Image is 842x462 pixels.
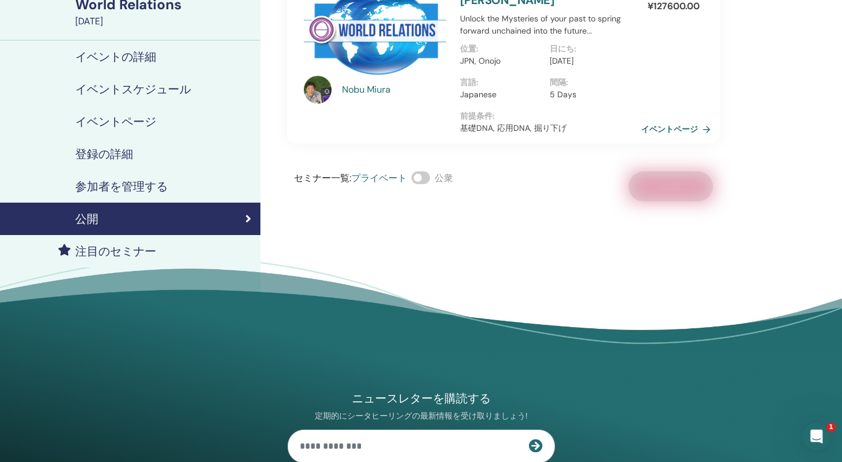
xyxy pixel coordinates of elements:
[75,82,191,96] h4: イベントスケジュール
[550,76,633,89] p: 間隔 :
[75,50,156,64] h4: イベントの詳細
[75,147,133,161] h4: 登録の詳細
[75,212,98,226] h4: 公開
[288,410,555,421] p: 定期的にシータヒーリングの最新情報を受け取りましょう!
[460,89,543,101] p: Japanese
[294,172,351,184] span: セミナー一覧 :
[342,83,449,97] a: Nobu Miura
[460,55,543,67] p: JPN, Onojo
[803,423,830,450] iframe: Intercom live chat
[75,179,168,193] h4: 参加者を管理する
[288,391,555,406] h4: ニュースレターを購読する
[460,110,639,122] p: 前提条件 :
[75,115,156,129] h4: イベントページ
[826,423,836,432] span: 1
[460,13,639,37] p: Unlock the Mysteries of your past to spring forward unchained into the future...
[75,14,253,28] div: [DATE]
[304,76,332,104] img: default.jpg
[460,122,639,134] p: 基礎DNA, 応用DNA, 掘り下げ
[75,244,156,258] h4: 注目のセミナー
[435,172,453,184] span: 公衆
[550,43,633,55] p: 日にち :
[460,43,543,55] p: 位置 :
[460,76,543,89] p: 言語 :
[550,89,633,101] p: 5 Days
[641,120,715,138] a: イベントページ
[550,55,633,67] p: [DATE]
[351,172,407,184] span: プライベート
